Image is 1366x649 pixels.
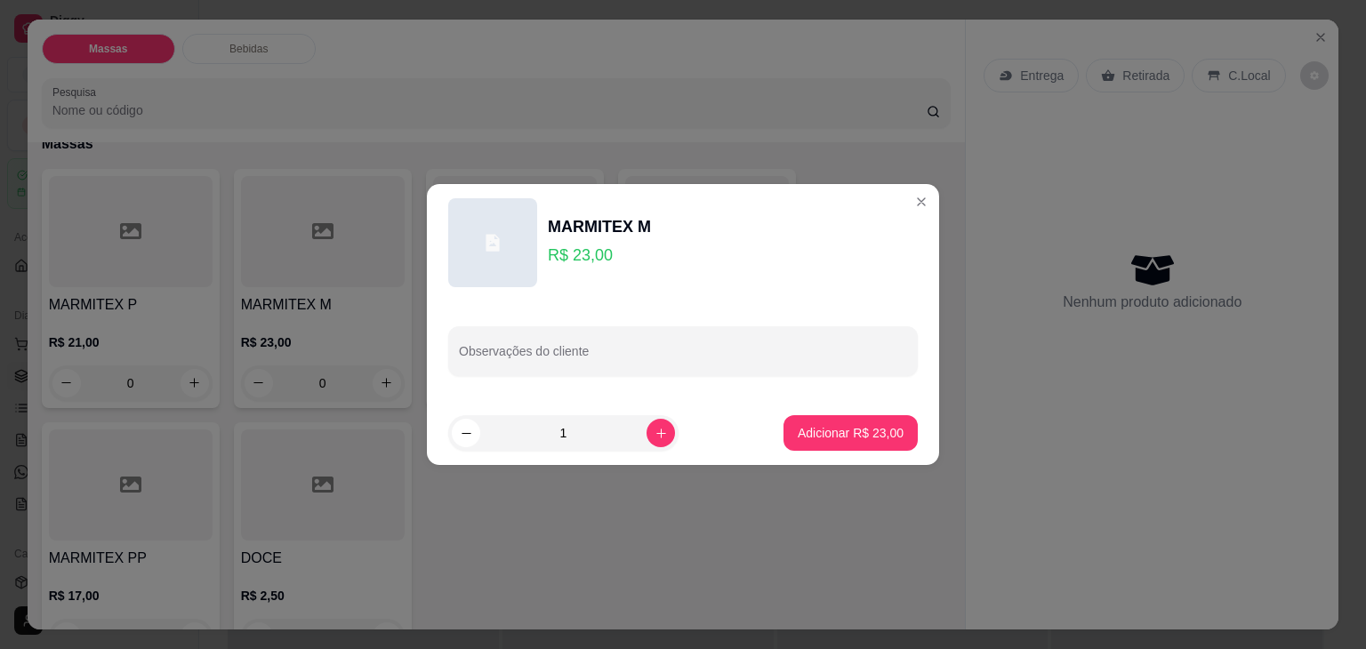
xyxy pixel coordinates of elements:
[459,349,907,367] input: Observações do cliente
[548,243,651,268] p: R$ 23,00
[452,419,480,447] button: decrease-product-quantity
[783,415,918,451] button: Adicionar R$ 23,00
[798,424,904,442] p: Adicionar R$ 23,00
[907,188,936,216] button: Close
[548,214,651,239] div: MARMITEX M
[647,419,675,447] button: increase-product-quantity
